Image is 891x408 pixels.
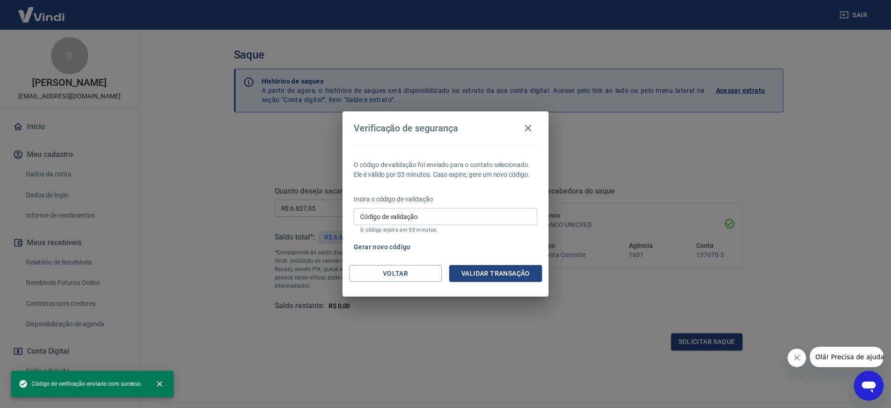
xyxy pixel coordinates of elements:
p: O código de validação foi enviado para o contato selecionado. Ele é válido por 03 minutos. Caso e... [354,160,537,180]
p: O código expira em 03 minutos. [360,227,531,233]
iframe: Mensagem da empresa [810,347,884,367]
p: Insira o código de validação [354,194,537,204]
button: Voltar [349,265,442,282]
h4: Verificação de segurança [354,123,458,134]
iframe: Botão para abrir a janela de mensagens [854,371,884,401]
button: Validar transação [449,265,542,282]
button: close [149,374,170,394]
button: Gerar novo código [350,239,414,256]
span: Olá! Precisa de ajuda? [6,6,78,14]
span: Código de verificação enviado com sucesso. [19,379,142,389]
iframe: Fechar mensagem [788,349,806,367]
